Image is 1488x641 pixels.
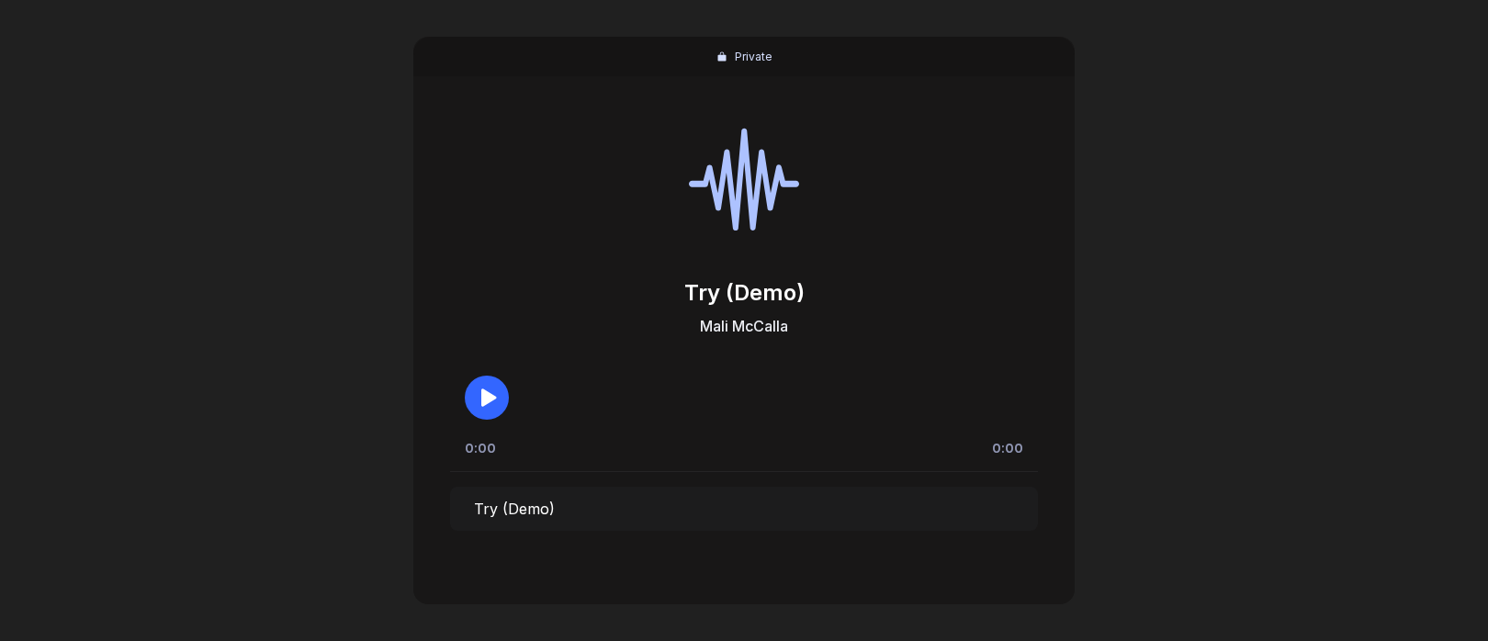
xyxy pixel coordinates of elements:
div: Private [735,50,772,63]
div: 0:00 [992,439,1023,456]
div: Try (Demo) [684,279,805,306]
div: Try (Demo) [474,500,555,518]
a: Mali McCalla [700,317,788,335]
div: 0:00 [465,439,496,456]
